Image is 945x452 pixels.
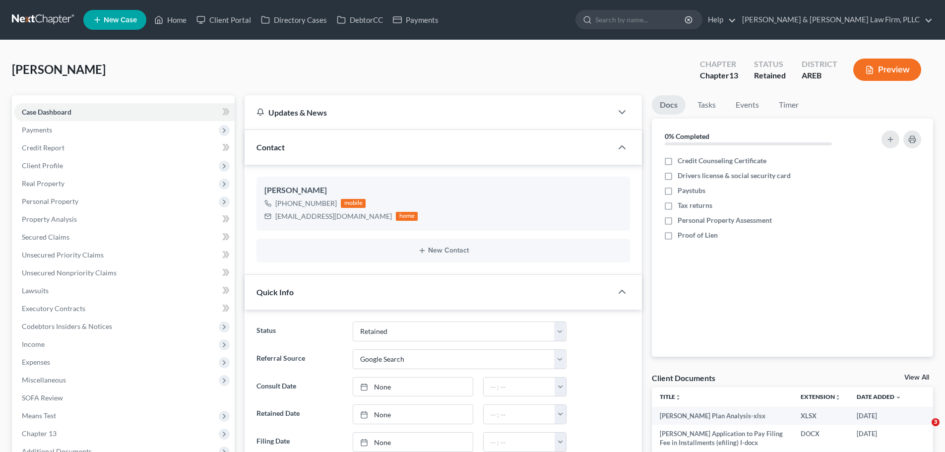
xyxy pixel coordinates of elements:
div: mobile [341,199,366,208]
a: [PERSON_NAME] & [PERSON_NAME] Law Firm, PLLC [737,11,933,29]
span: Personal Property Assessment [678,215,772,225]
div: Retained [754,70,786,81]
a: Docs [652,95,686,115]
label: Status [252,322,347,341]
input: -- : -- [484,405,555,424]
a: None [353,378,473,396]
td: [PERSON_NAME] Application to Pay Filing Fee in Installments (efiling) I-docx [652,425,793,452]
td: [DATE] [849,407,909,425]
a: Events [728,95,767,115]
a: Titleunfold_more [660,393,681,400]
a: Unsecured Priority Claims [14,246,235,264]
span: Real Property [22,179,64,188]
a: Extensionunfold_more [801,393,841,400]
span: Expenses [22,358,50,366]
div: District [802,59,837,70]
span: Paystubs [678,186,705,195]
span: Client Profile [22,161,63,170]
a: Help [703,11,736,29]
div: Chapter [700,59,738,70]
td: DOCX [793,425,849,452]
span: Credit Counseling Certificate [678,156,766,166]
iframe: Intercom live chat [911,418,935,442]
a: DebtorCC [332,11,388,29]
input: Search by name... [595,10,686,29]
span: Chapter 13 [22,429,57,438]
div: Chapter [700,70,738,81]
span: New Case [104,16,137,24]
div: home [396,212,418,221]
i: unfold_more [835,394,841,400]
div: [PHONE_NUMBER] [275,198,337,208]
span: 13 [729,70,738,80]
td: [DATE] [849,425,909,452]
a: Tasks [690,95,724,115]
a: Directory Cases [256,11,332,29]
label: Retained Date [252,404,347,424]
span: Case Dashboard [22,108,71,116]
a: Date Added expand_more [857,393,901,400]
span: Proof of Lien [678,230,718,240]
span: Quick Info [256,287,294,297]
a: SOFA Review [14,389,235,407]
span: Personal Property [22,197,78,205]
div: [PERSON_NAME] [264,185,622,196]
a: Payments [388,11,443,29]
span: Credit Report [22,143,64,152]
span: [PERSON_NAME] [12,62,106,76]
a: Unsecured Nonpriority Claims [14,264,235,282]
span: Tax returns [678,200,712,210]
i: expand_more [895,394,901,400]
input: -- : -- [484,433,555,452]
a: View All [904,374,929,381]
strong: 0% Completed [665,132,709,140]
span: Miscellaneous [22,376,66,384]
a: Property Analysis [14,210,235,228]
span: Property Analysis [22,215,77,223]
td: [PERSON_NAME] Plan Analysis-xlsx [652,407,793,425]
span: Means Test [22,411,56,420]
span: 3 [932,418,940,426]
div: AREB [802,70,837,81]
a: Case Dashboard [14,103,235,121]
a: None [353,433,473,452]
span: Payments [22,126,52,134]
span: Unsecured Nonpriority Claims [22,268,117,277]
a: Timer [771,95,807,115]
span: Contact [256,142,285,152]
span: SOFA Review [22,393,63,402]
span: Codebtors Insiders & Notices [22,322,112,330]
span: Secured Claims [22,233,69,241]
div: Status [754,59,786,70]
span: Unsecured Priority Claims [22,251,104,259]
label: Consult Date [252,377,347,397]
label: Referral Source [252,349,347,369]
button: Preview [853,59,921,81]
a: Client Portal [191,11,256,29]
div: Updates & News [256,107,600,118]
button: New Contact [264,247,622,255]
div: [EMAIL_ADDRESS][DOMAIN_NAME] [275,211,392,221]
a: Credit Report [14,139,235,157]
a: Lawsuits [14,282,235,300]
td: XLSX [793,407,849,425]
label: Filing Date [252,432,347,452]
span: Income [22,340,45,348]
a: Executory Contracts [14,300,235,318]
a: Home [149,11,191,29]
span: Lawsuits [22,286,49,295]
a: None [353,405,473,424]
input: -- : -- [484,378,555,396]
span: Drivers license & social security card [678,171,791,181]
span: Executory Contracts [22,304,85,313]
i: unfold_more [675,394,681,400]
a: Secured Claims [14,228,235,246]
div: Client Documents [652,373,715,383]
